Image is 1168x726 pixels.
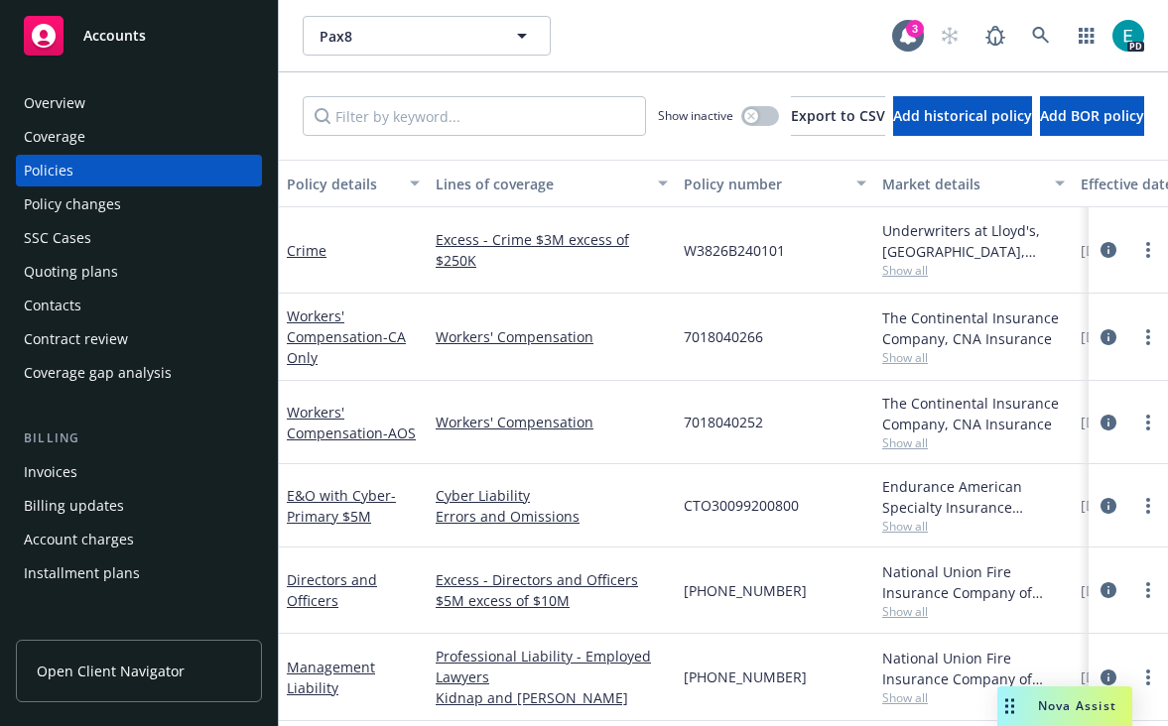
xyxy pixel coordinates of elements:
[24,456,77,488] div: Invoices
[24,121,85,153] div: Coverage
[975,16,1015,56] a: Report a Bug
[1067,16,1106,56] a: Switch app
[37,661,185,681] span: Open Client Navigator
[684,666,807,687] span: [PHONE_NUMBER]
[1136,411,1160,434] a: more
[436,326,668,347] a: Workers' Compensation
[16,155,262,186] a: Policies
[24,290,81,321] div: Contacts
[906,20,924,38] div: 3
[436,229,668,271] a: Excess - Crime $3M excess of $250K
[882,689,1065,706] span: Show all
[1136,578,1160,602] a: more
[16,8,262,63] a: Accounts
[16,256,262,288] a: Quoting plans
[436,174,646,194] div: Lines of coverage
[791,106,885,125] span: Export to CSV
[1112,20,1144,52] img: photo
[684,495,799,516] span: CTO30099200800
[436,687,668,708] a: Kidnap and [PERSON_NAME]
[436,569,668,611] a: Excess - Directors and Officers $5M excess of $10M
[684,174,844,194] div: Policy number
[24,87,85,119] div: Overview
[24,188,121,220] div: Policy changes
[16,188,262,220] a: Policy changes
[287,174,398,194] div: Policy details
[1038,697,1116,714] span: Nova Assist
[1097,238,1120,262] a: circleInformation
[882,262,1065,279] span: Show all
[287,658,375,697] a: Management Liability
[24,490,124,522] div: Billing updates
[287,403,416,442] a: Workers' Compensation
[882,561,1065,603] div: National Union Fire Insurance Company of [GEOGRAPHIC_DATA], [GEOGRAPHIC_DATA], AIG
[1136,238,1160,262] a: more
[287,486,396,526] a: E&O with Cyber
[24,222,91,254] div: SSC Cases
[1021,16,1061,56] a: Search
[16,557,262,589] a: Installment plans
[24,256,118,288] div: Quoting plans
[882,220,1065,262] div: Underwriters at Lloyd's, [GEOGRAPHIC_DATA], [PERSON_NAME] of [GEOGRAPHIC_DATA]
[684,412,763,432] span: 7018040252
[1136,325,1160,349] a: more
[997,686,1132,726] button: Nova Assist
[930,16,970,56] a: Start snowing
[428,160,676,207] button: Lines of coverage
[997,686,1022,726] div: Drag to move
[684,580,807,601] span: [PHONE_NUMBER]
[16,490,262,522] a: Billing updates
[1097,578,1120,602] a: circleInformation
[287,486,396,526] span: - Primary $5M
[24,524,134,555] div: Account charges
[684,240,785,261] span: W3826B240101
[16,428,262,448] div: Billing
[436,646,668,687] a: Professional Liability - Employed Lawyers
[16,121,262,153] a: Coverage
[684,326,763,347] span: 7018040266
[279,160,428,207] button: Policy details
[1097,325,1120,349] a: circleInformation
[320,26,491,47] span: Pax8
[882,603,1065,620] span: Show all
[287,570,377,610] a: Directors and Officers
[287,306,406,367] a: Workers' Compensation
[16,456,262,488] a: Invoices
[24,557,140,589] div: Installment plans
[882,648,1065,689] div: National Union Fire Insurance Company of [GEOGRAPHIC_DATA], [GEOGRAPHIC_DATA], AIG
[383,423,416,442] span: - AOS
[882,174,1043,194] div: Market details
[16,357,262,389] a: Coverage gap analysis
[24,155,73,186] div: Policies
[658,107,733,124] span: Show inactive
[436,485,668,506] a: Cyber Liability
[791,96,885,136] button: Export to CSV
[893,106,1032,125] span: Add historical policy
[303,96,646,136] input: Filter by keyword...
[882,349,1065,366] span: Show all
[436,506,668,527] a: Errors and Omissions
[882,518,1065,535] span: Show all
[1097,665,1120,689] a: circleInformation
[882,434,1065,451] span: Show all
[882,307,1065,349] div: The Continental Insurance Company, CNA Insurance
[874,160,1073,207] button: Market details
[1097,494,1120,518] a: circleInformation
[1040,96,1144,136] button: Add BOR policy
[1097,411,1120,434] a: circleInformation
[1040,106,1144,125] span: Add BOR policy
[287,241,326,260] a: Crime
[882,393,1065,434] div: The Continental Insurance Company, CNA Insurance
[436,412,668,432] a: Workers' Compensation
[303,16,551,56] button: Pax8
[16,323,262,355] a: Contract review
[24,323,128,355] div: Contract review
[1136,494,1160,518] a: more
[16,524,262,555] a: Account charges
[893,96,1032,136] button: Add historical policy
[83,28,146,44] span: Accounts
[16,87,262,119] a: Overview
[676,160,874,207] button: Policy number
[24,357,172,389] div: Coverage gap analysis
[16,222,262,254] a: SSC Cases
